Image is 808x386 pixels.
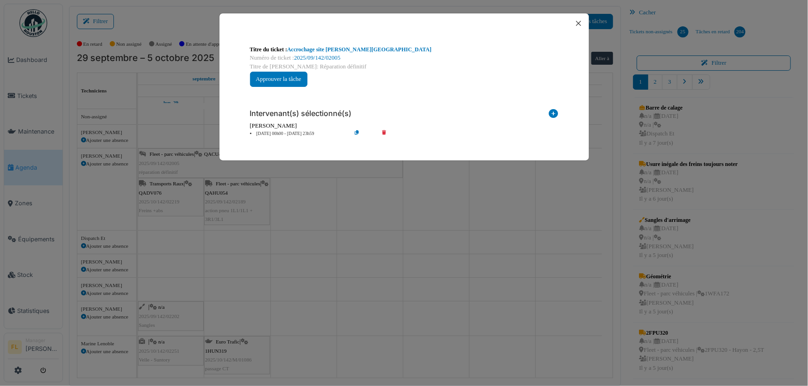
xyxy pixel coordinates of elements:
a: 2025/09/142/02005 [294,55,340,61]
div: Titre du ticket : [250,45,558,54]
h6: Intervenant(s) sélectionné(s) [250,109,352,118]
button: Approuver la tâche [250,72,307,87]
div: Numéro de ticket : [250,54,558,62]
a: Accrochage site [PERSON_NAME][GEOGRAPHIC_DATA] [287,46,432,53]
div: [PERSON_NAME] [250,122,558,130]
div: Titre de [PERSON_NAME]: Réparation définitif [250,62,558,71]
i: Ajouter [549,109,558,122]
button: Close [572,17,585,30]
li: [DATE] 00h00 - [DATE] 23h59 [245,130,351,137]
